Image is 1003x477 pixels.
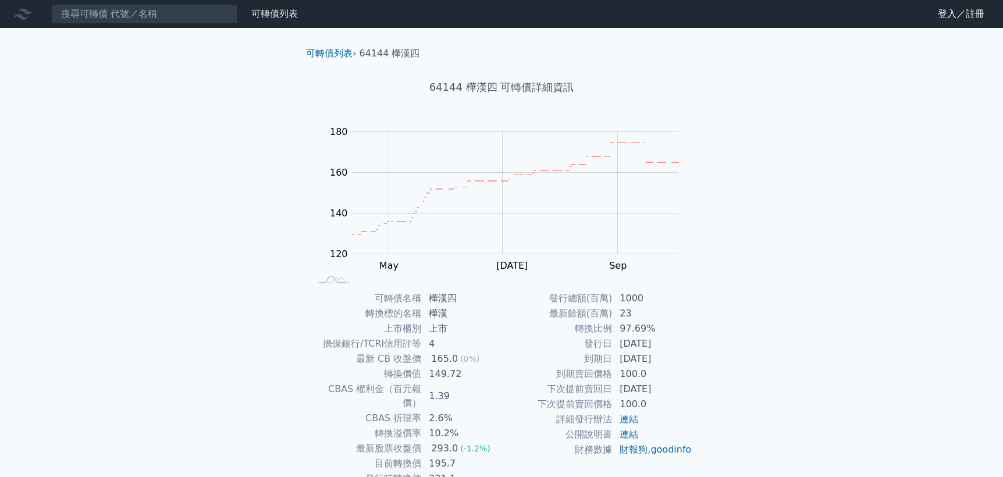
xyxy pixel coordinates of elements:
td: , [613,442,692,457]
td: 詳細發行辦法 [501,412,613,427]
td: 10.2% [422,426,501,441]
tspan: May [379,260,399,271]
td: [DATE] [613,351,692,366]
td: 可轉債名稱 [311,291,422,306]
td: 2.6% [422,411,501,426]
td: 97.69% [613,321,692,336]
td: 樺漢 [422,306,501,321]
span: (0%) [460,354,479,364]
td: [DATE] [613,382,692,397]
td: 100.0 [613,366,692,382]
td: 最新餘額(百萬) [501,306,613,321]
td: 目前轉換價 [311,456,422,471]
td: 轉換比例 [501,321,613,336]
td: 下次提前賣回日 [501,382,613,397]
td: 上市 [422,321,501,336]
a: 登入／註冊 [929,5,994,23]
a: 財報狗 [620,444,648,455]
td: [DATE] [613,336,692,351]
td: 最新 CB 收盤價 [311,351,422,366]
td: 轉換標的名稱 [311,306,422,321]
td: 下次提前賣回價格 [501,397,613,412]
td: 195.7 [422,456,501,471]
div: 165.0 [429,352,460,366]
tspan: 140 [330,208,348,219]
td: CBAS 權利金（百元報價） [311,382,422,411]
td: 樺漢四 [422,291,501,306]
td: 4 [422,336,501,351]
a: 可轉債列表 [306,48,353,59]
li: › [306,47,356,60]
td: 到期日 [501,351,613,366]
a: 連結 [620,414,638,425]
td: 轉換溢價率 [311,426,422,441]
tspan: 120 [330,248,348,259]
td: 到期賣回價格 [501,366,613,382]
td: 149.72 [422,366,501,382]
a: 連結 [620,429,638,440]
td: 擔保銀行/TCRI信用評等 [311,336,422,351]
span: (-1.2%) [460,444,490,453]
td: 財務數據 [501,442,613,457]
td: CBAS 折現率 [311,411,422,426]
tspan: 180 [330,126,348,137]
div: 293.0 [429,442,460,455]
tspan: Sep [609,260,627,271]
h1: 64144 樺漢四 可轉債詳細資訊 [297,79,706,95]
td: 23 [613,306,692,321]
td: 100.0 [613,397,692,412]
li: 64144 樺漢四 [360,47,420,60]
g: Chart [324,126,696,271]
td: 最新股票收盤價 [311,441,422,456]
tspan: 160 [330,167,348,178]
td: 發行總額(百萬) [501,291,613,306]
td: 1000 [613,291,692,306]
a: 可轉債列表 [251,8,298,19]
a: goodinfo [650,444,691,455]
td: 轉換價值 [311,366,422,382]
td: 公開說明書 [501,427,613,442]
td: 發行日 [501,336,613,351]
td: 上市櫃別 [311,321,422,336]
td: 1.39 [422,382,501,411]
input: 搜尋可轉債 代號／名稱 [51,4,237,24]
tspan: [DATE] [496,260,528,271]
